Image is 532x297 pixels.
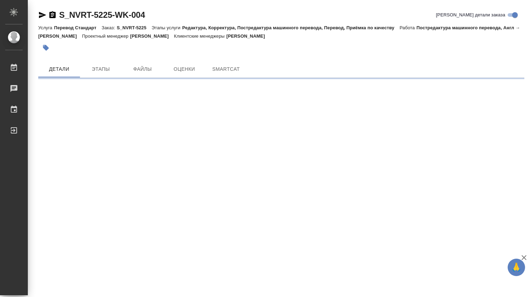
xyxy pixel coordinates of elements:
span: 🙏 [510,260,522,275]
span: SmartCat [209,65,243,74]
p: Этапы услуги [152,25,182,30]
a: S_NVRT-5225-WK-004 [59,10,145,20]
p: Заказ: [102,25,116,30]
p: Перевод Стандарт [54,25,102,30]
p: Редактура, Корректура, Постредактура машинного перевода, Перевод, Приёмка по качеству [182,25,400,30]
button: Скопировать ссылку для ЯМессенджера [38,11,47,19]
span: Этапы [84,65,118,74]
button: Добавить тэг [38,40,54,55]
p: S_NVRT-5225 [117,25,152,30]
p: Услуга [38,25,54,30]
p: Работа [400,25,417,30]
span: Файлы [126,65,159,74]
span: [PERSON_NAME] детали заказа [436,12,505,18]
p: [PERSON_NAME] [130,33,174,39]
span: Оценки [168,65,201,74]
span: Детали [42,65,76,74]
p: [PERSON_NAME] [226,33,270,39]
button: 🙏 [508,259,525,276]
p: Проектный менеджер [82,33,130,39]
button: Скопировать ссылку [48,11,57,19]
p: Клиентские менеджеры [174,33,226,39]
